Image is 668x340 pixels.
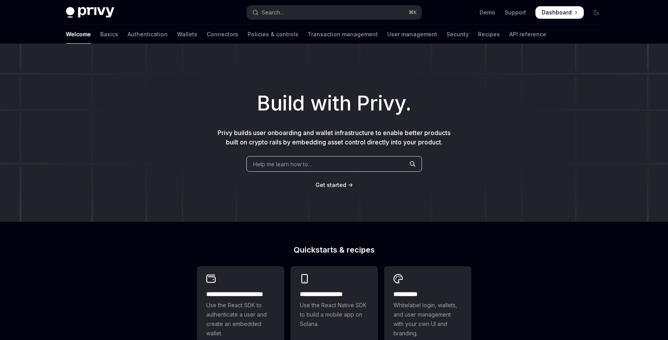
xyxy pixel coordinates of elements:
a: User management [387,25,437,44]
span: Dashboard [542,9,572,16]
a: Policies & controls [248,25,298,44]
a: Recipes [478,25,500,44]
h2: Quickstarts & recipes [197,246,471,254]
a: Authentication [128,25,168,44]
a: Support [505,9,526,16]
span: Use the React Native SDK to build a mobile app on Solana. [300,301,369,329]
a: Security [447,25,469,44]
div: Search... [262,8,284,17]
button: Open search [247,5,422,20]
a: Dashboard [535,6,584,19]
span: Help me learn how to… [253,160,312,168]
a: API reference [509,25,546,44]
h1: Build with Privy. [12,88,656,119]
span: Privy builds user onboarding and wallet infrastructure to enable better products built on crypto ... [218,129,450,146]
a: Wallets [177,25,197,44]
img: dark logo [66,7,114,18]
span: Get started [315,182,346,188]
a: Connectors [207,25,238,44]
a: Demo [480,9,495,16]
a: Get started [315,181,346,189]
span: ⌘ K [409,9,417,16]
button: Toggle dark mode [590,6,602,19]
a: Transaction management [308,25,378,44]
a: Welcome [66,25,91,44]
span: Use the React SDK to authenticate a user and create an embedded wallet. [206,301,275,338]
span: Whitelabel login, wallets, and user management with your own UI and branding. [393,301,462,338]
a: Basics [100,25,118,44]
